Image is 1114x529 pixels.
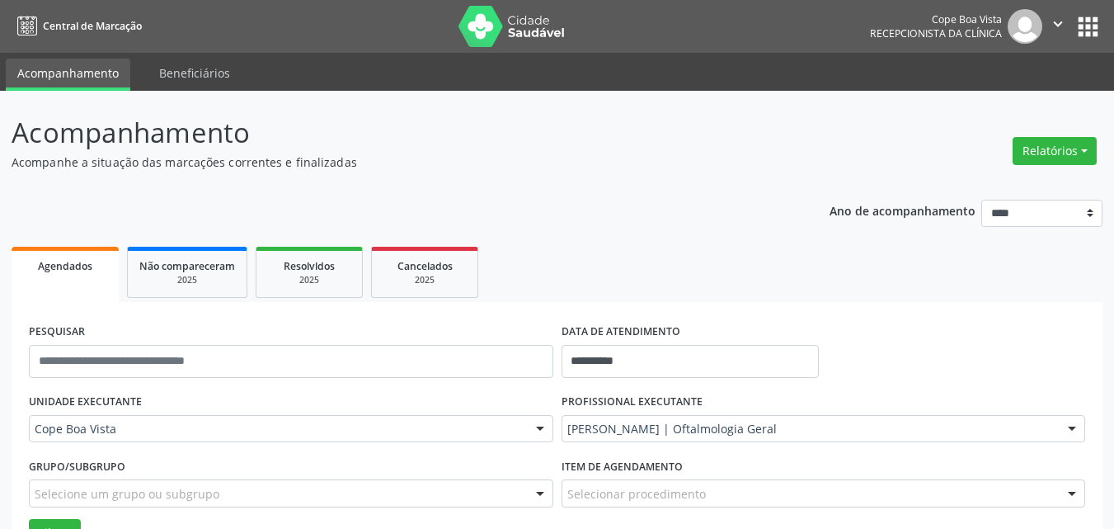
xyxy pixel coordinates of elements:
span: [PERSON_NAME] | Oftalmologia Geral [567,421,1052,437]
div: 2025 [383,274,466,286]
label: Grupo/Subgrupo [29,454,125,479]
div: Cope Boa Vista [870,12,1002,26]
div: 2025 [139,274,235,286]
p: Ano de acompanhamento [830,200,975,220]
button: Relatórios [1013,137,1097,165]
i:  [1049,15,1067,33]
button:  [1042,9,1074,44]
span: Não compareceram [139,259,235,273]
a: Central de Marcação [12,12,142,40]
span: Resolvidos [284,259,335,273]
div: 2025 [268,274,350,286]
span: Selecionar procedimento [567,485,706,503]
a: Acompanhamento [6,59,130,91]
button: apps [1074,12,1102,41]
span: Selecione um grupo ou subgrupo [35,485,219,503]
label: DATA DE ATENDIMENTO [562,319,680,345]
span: Central de Marcação [43,19,142,33]
p: Acompanhe a situação das marcações correntes e finalizadas [12,154,775,171]
span: Cancelados [397,259,453,273]
span: Cope Boa Vista [35,421,519,437]
a: Beneficiários [148,59,242,87]
p: Acompanhamento [12,112,775,154]
label: PROFISSIONAL EXECUTANTE [562,390,703,415]
span: Agendados [38,259,92,273]
span: Recepcionista da clínica [870,26,1002,40]
label: Item de agendamento [562,454,683,479]
label: UNIDADE EXECUTANTE [29,390,142,415]
label: PESQUISAR [29,319,85,345]
img: img [1008,9,1042,44]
